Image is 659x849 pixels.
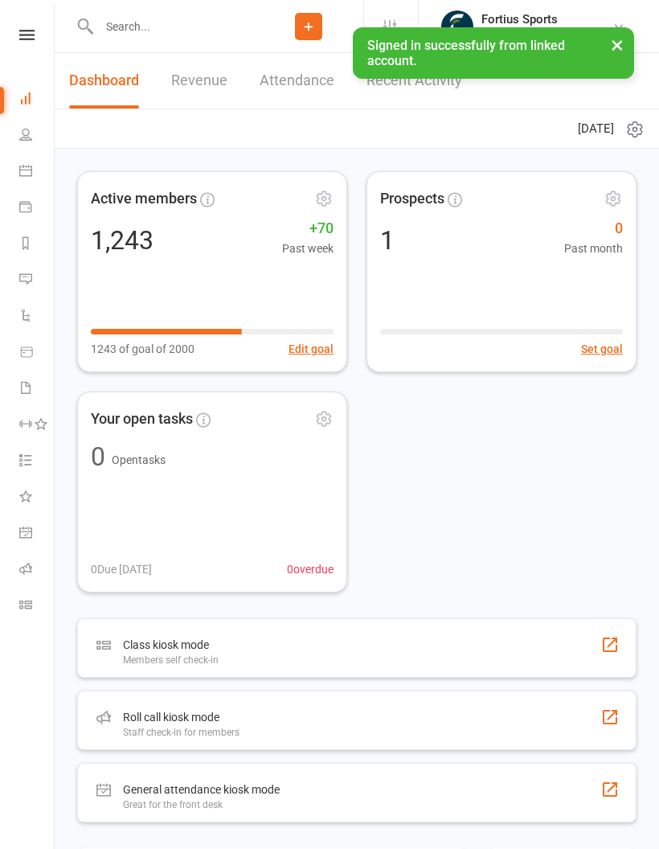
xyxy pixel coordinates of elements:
a: Class kiosk mode [19,589,55,625]
div: 1 [380,228,395,253]
div: Fortius Sports [481,12,590,27]
a: Payments [19,191,55,227]
a: Calendar [19,154,55,191]
a: What's New [19,480,55,516]
div: Class kiosk mode [123,635,219,654]
span: 1243 of goal of 2000 [91,340,194,358]
span: [DATE] [578,119,614,138]
div: 1,243 [91,228,153,253]
div: Great for the front desk [123,799,280,810]
span: 0 overdue [287,560,334,578]
div: [GEOGRAPHIC_DATA] [481,27,590,41]
div: 0 [91,444,105,470]
a: Dashboard [19,82,55,118]
a: Roll call kiosk mode [19,552,55,589]
a: People [19,118,55,154]
div: Staff check-in for members [123,727,239,738]
span: Prospects [380,187,444,211]
div: Members self check-in [123,654,219,666]
a: Reports [19,227,55,263]
span: 0 Due [DATE] [91,560,152,578]
a: Product Sales [19,335,55,371]
span: Signed in successfully from linked account. [367,38,565,68]
button: Edit goal [289,340,334,358]
span: Open tasks [112,453,166,466]
span: +70 [282,217,334,240]
input: Search... [94,15,254,38]
div: Roll call kiosk mode [123,707,239,727]
span: Active members [91,187,197,211]
span: 0 [564,217,623,240]
img: thumb_image1743802567.png [441,10,473,43]
div: General attendance kiosk mode [123,780,280,799]
a: General attendance kiosk mode [19,516,55,552]
button: Set goal [581,340,623,358]
button: × [603,27,632,62]
span: Your open tasks [91,408,193,431]
span: Past week [282,240,334,257]
span: Past month [564,240,623,257]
